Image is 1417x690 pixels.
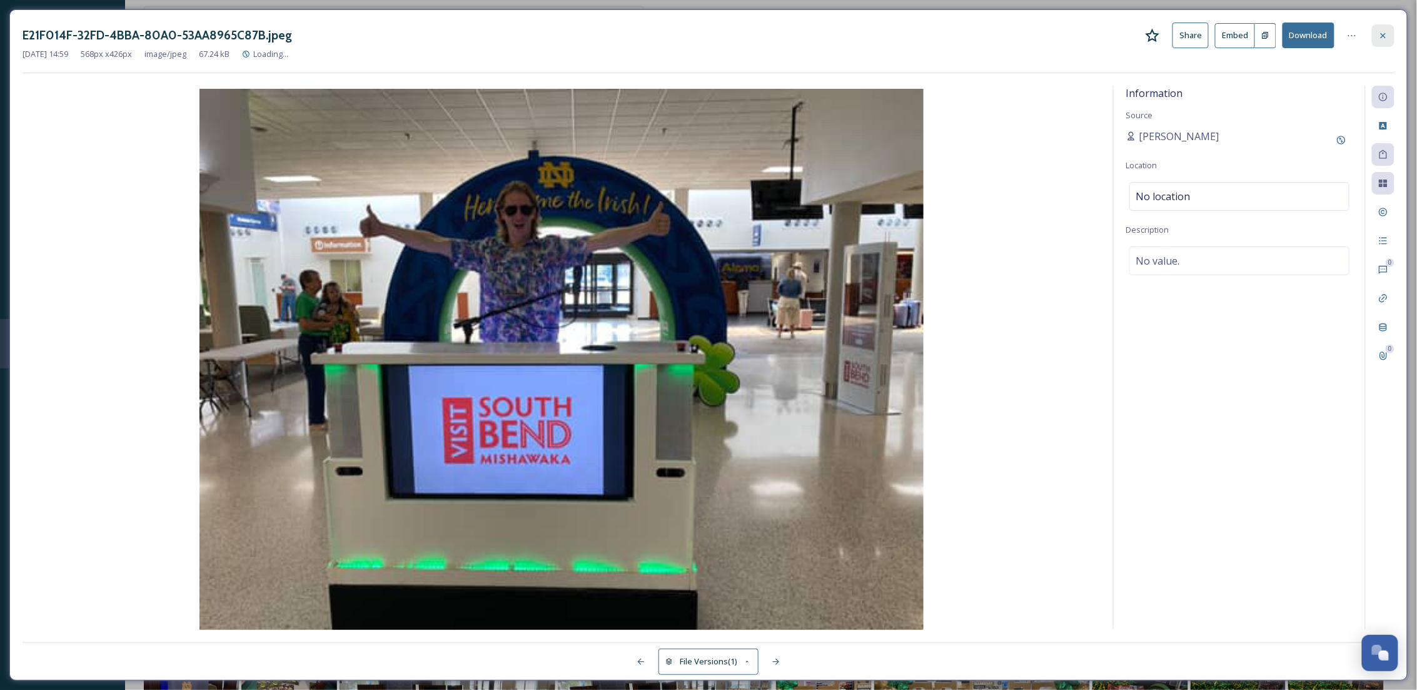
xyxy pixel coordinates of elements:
span: Loading... [253,48,288,59]
span: No location [1136,189,1191,204]
button: Embed [1215,23,1255,48]
button: File Versions(1) [658,649,759,674]
button: Open Chat [1362,635,1398,671]
button: Share [1172,23,1209,48]
span: No value. [1136,253,1180,268]
span: image/jpeg [144,48,186,60]
button: Download [1283,23,1334,48]
span: Location [1126,160,1157,171]
span: [DATE] 14:59 [23,48,68,60]
span: 67.24 kB [199,48,229,60]
div: 0 [1386,345,1394,353]
span: Source [1126,109,1153,121]
span: Description [1126,224,1169,235]
span: 568 px x 426 px [81,48,132,60]
div: 0 [1386,258,1394,267]
img: E21F014F-32FD-4BBA-80A0-53AA8965C87B.jpeg [23,89,1101,632]
span: Information [1126,86,1183,100]
h3: E21F014F-32FD-4BBA-80A0-53AA8965C87B.jpeg [23,26,292,44]
span: [PERSON_NAME] [1139,129,1219,144]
